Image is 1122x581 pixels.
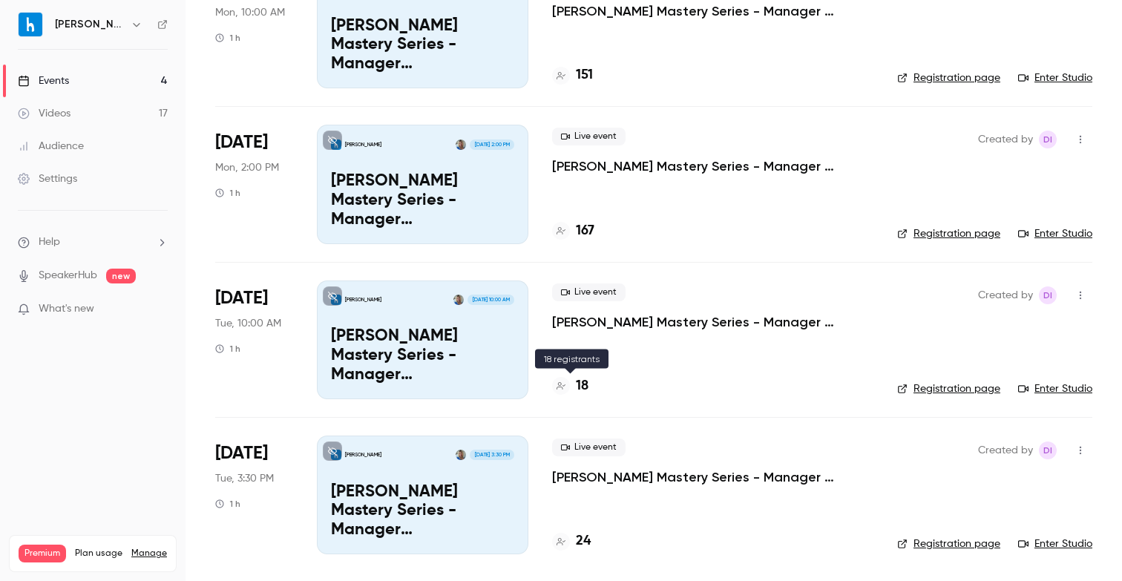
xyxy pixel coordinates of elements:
[1018,381,1092,396] a: Enter Studio
[331,17,514,74] p: [PERSON_NAME] Mastery Series - Manager Schedules_October 20 Session 1
[19,545,66,562] span: Premium
[215,187,240,199] div: 1 h
[39,234,60,250] span: Help
[317,125,528,243] a: McDonald's Mastery Series - Manager Schedules_October 20 Session 2[PERSON_NAME]Erika Marcus[DATE]...
[1039,442,1057,459] span: Dennis Ivanov
[106,269,136,283] span: new
[1043,442,1052,459] span: DI
[215,280,293,399] div: Oct 28 Tue, 10:00 AM (America/New York)
[552,283,626,301] span: Live event
[215,316,281,331] span: Tue, 10:00 AM
[552,128,626,145] span: Live event
[215,125,293,243] div: Oct 20 Mon, 2:00 PM (America/New York)
[1043,286,1052,304] span: DI
[215,498,240,510] div: 1 h
[1018,536,1092,551] a: Enter Studio
[897,536,1000,551] a: Registration page
[552,376,588,396] a: 18
[552,531,591,551] a: 24
[897,381,1000,396] a: Registration page
[215,343,240,355] div: 1 h
[456,139,466,150] img: Erika Marcus
[978,131,1033,148] span: Created by
[331,483,514,540] p: [PERSON_NAME] Mastery Series - Manager Schedules_October 28 Session 2
[215,32,240,44] div: 1 h
[18,171,77,186] div: Settings
[552,221,594,241] a: 167
[978,286,1033,304] span: Created by
[331,172,514,229] p: [PERSON_NAME] Mastery Series - Manager Schedules_October 20 Session 2
[215,442,268,465] span: [DATE]
[1043,131,1052,148] span: DI
[215,471,274,486] span: Tue, 3:30 PM
[1018,226,1092,241] a: Enter Studio
[470,139,514,150] span: [DATE] 2:00 PM
[215,436,293,554] div: Oct 28 Tue, 3:30 PM (America/New York)
[317,436,528,554] a: McDonald's Mastery Series - Manager Schedules_October 28 Session 2[PERSON_NAME]Erika Marcus[DATE]...
[576,65,593,85] h4: 151
[18,73,69,88] div: Events
[576,221,594,241] h4: 167
[552,313,873,331] a: [PERSON_NAME] Mastery Series - Manager Schedules_October 28 Session 1
[131,548,167,559] a: Manage
[215,5,285,20] span: Mon, 10:00 AM
[456,450,466,460] img: Erika Marcus
[470,450,514,460] span: [DATE] 3:30 PM
[576,531,591,551] h4: 24
[1039,131,1057,148] span: Dennis Ivanov
[552,439,626,456] span: Live event
[552,65,593,85] a: 151
[345,451,381,459] p: [PERSON_NAME]
[215,286,268,310] span: [DATE]
[552,468,873,486] a: [PERSON_NAME] Mastery Series - Manager Schedules_October 28 Session 2
[453,295,464,305] img: Erika Marcus
[576,376,588,396] h4: 18
[215,131,268,154] span: [DATE]
[1018,70,1092,85] a: Enter Studio
[552,157,873,175] a: [PERSON_NAME] Mastery Series - Manager Schedules_October 20 Session 2
[55,17,125,32] h6: [PERSON_NAME]
[467,295,514,305] span: [DATE] 10:00 AM
[345,141,381,148] p: [PERSON_NAME]
[18,139,84,154] div: Audience
[317,280,528,399] a: McDonald's Mastery Series - Manager Schedules_October 28 Session 1[PERSON_NAME]Erika Marcus[DATE]...
[552,2,873,20] a: [PERSON_NAME] Mastery Series - Manager Schedules_October 20 Session 1
[978,442,1033,459] span: Created by
[215,160,279,175] span: Mon, 2:00 PM
[19,13,42,36] img: Harri
[39,268,97,283] a: SpeakerHub
[18,106,70,121] div: Videos
[345,296,381,303] p: [PERSON_NAME]
[1039,286,1057,304] span: Dennis Ivanov
[331,327,514,384] p: [PERSON_NAME] Mastery Series - Manager Schedules_October 28 Session 1
[897,70,1000,85] a: Registration page
[897,226,1000,241] a: Registration page
[18,234,168,250] li: help-dropdown-opener
[75,548,122,559] span: Plan usage
[39,301,94,317] span: What's new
